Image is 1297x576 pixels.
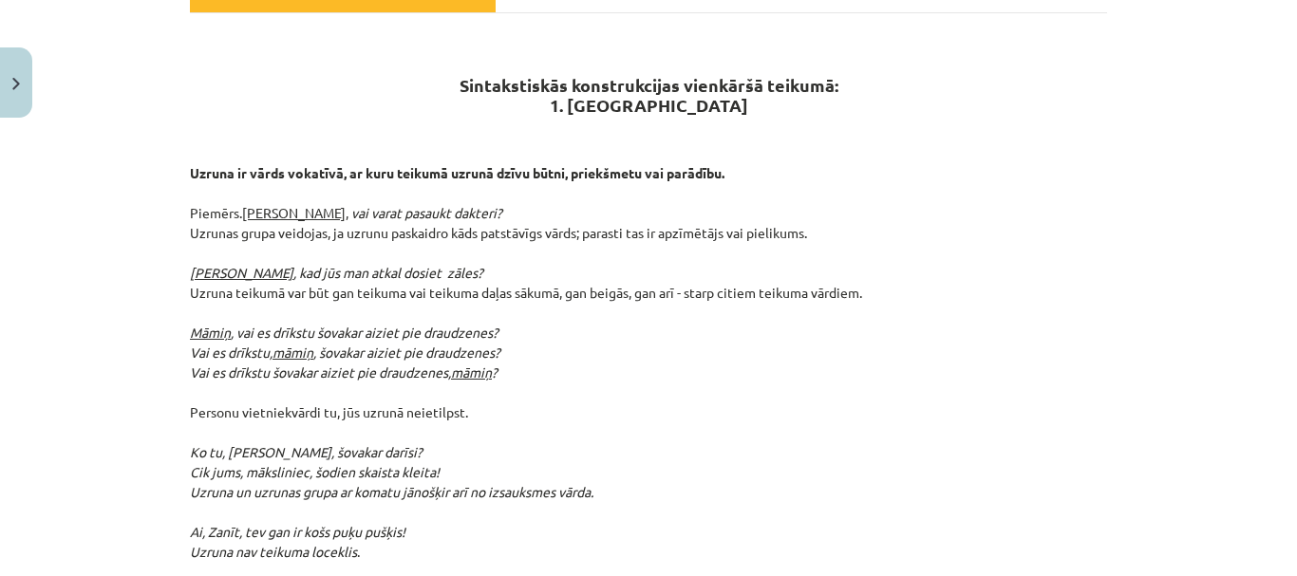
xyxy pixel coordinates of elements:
[460,74,838,117] strong: Sintakstiskās konstrukcijas vienkāršā teikumā: 1. [GEOGRAPHIC_DATA]
[351,204,502,221] em: vai varat pasaukt dakteri?
[190,443,593,500] em: Ko tu, [PERSON_NAME], šovakar darīsi? Cik jums, māksliniec, šodien skaista kleita! Uzruna un uzru...
[273,344,313,361] u: māmiņ
[190,264,293,281] u: [PERSON_NAME]
[451,363,492,381] u: māmiņ
[190,164,724,181] strong: Uzruna ir vārds vokatīvā, ar kuru teikumā uzrunā dzīvu būtni, priekšmetu vai parādību.
[190,324,231,341] u: Māmiņ
[12,78,20,90] img: icon-close-lesson-0947bae3869378f0d4975bcd49f059093ad1ed9edebbc8119c70593378902aed.svg
[190,264,483,281] em: , kad jūs man atkal dosiet zāles?
[190,324,500,381] em: , vai es drīkstu šovakar aiziet pie draudzenes? Vai es drīkstu, , šovakar aiziet pie draudzenes? ...
[242,204,348,221] u: [PERSON_NAME],
[190,523,405,560] em: Ai, Zanīt, tev gan ir košs puķu pušķis! Uzruna nav teikuma loceklis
